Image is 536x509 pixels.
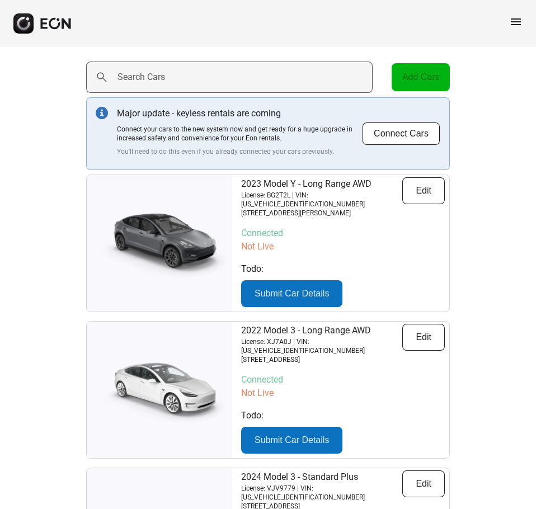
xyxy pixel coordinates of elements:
[241,191,402,209] p: License: BG2T2L | VIN: [US_VEHICLE_IDENTIFICATION_NUMBER]
[509,15,523,29] span: menu
[402,470,445,497] button: Edit
[241,484,402,502] p: License: VJV9779 | VIN: [US_VEHICLE_IDENTIFICATION_NUMBER]
[87,207,232,280] img: car
[117,147,362,156] p: You'll need to do this even if you already connected your cars previously.
[241,470,402,484] p: 2024 Model 3 - Standard Plus
[241,177,402,191] p: 2023 Model Y - Long Range AWD
[96,107,108,119] img: info
[241,409,445,422] p: Todo:
[117,70,165,84] label: Search Cars
[241,427,342,454] button: Submit Car Details
[241,280,342,307] button: Submit Car Details
[87,354,232,426] img: car
[241,324,402,337] p: 2022 Model 3 - Long Range AWD
[241,227,445,240] p: Connected
[117,107,362,120] p: Major update - keyless rentals are coming
[241,337,402,355] p: License: XJ7A0J | VIN: [US_VEHICLE_IDENTIFICATION_NUMBER]
[241,262,445,276] p: Todo:
[241,240,445,253] p: Not Live
[241,387,445,400] p: Not Live
[241,373,445,387] p: Connected
[241,355,402,364] p: [STREET_ADDRESS]
[402,324,445,351] button: Edit
[402,177,445,204] button: Edit
[117,125,362,143] p: Connect your cars to the new system now and get ready for a huge upgrade in increased safety and ...
[241,209,402,218] p: [STREET_ADDRESS][PERSON_NAME]
[362,122,440,145] button: Connect Cars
